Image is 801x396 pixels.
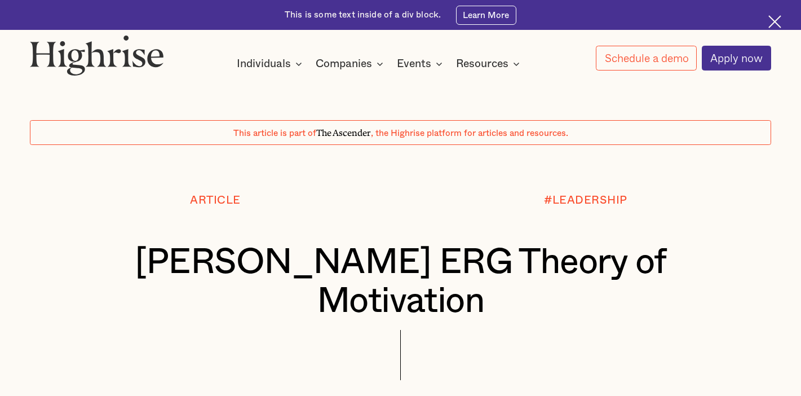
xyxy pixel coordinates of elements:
[371,129,568,138] span: , the Highrise platform for articles and resources.
[456,6,516,25] a: Learn More
[237,57,306,71] div: Individuals
[190,195,241,207] div: Article
[596,46,697,70] a: Schedule a demo
[285,9,441,21] div: This is some text inside of a div block.
[316,57,387,71] div: Companies
[544,195,627,207] div: #LEADERSHIP
[316,57,372,71] div: Companies
[456,57,508,71] div: Resources
[61,243,740,321] h1: [PERSON_NAME] ERG Theory of Motivation
[233,129,316,138] span: This article is part of
[456,57,523,71] div: Resources
[397,57,446,71] div: Events
[30,35,164,76] img: Highrise logo
[316,126,371,137] span: The Ascender
[397,57,431,71] div: Events
[768,15,781,28] img: Cross icon
[702,46,771,71] a: Apply now
[237,57,291,71] div: Individuals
